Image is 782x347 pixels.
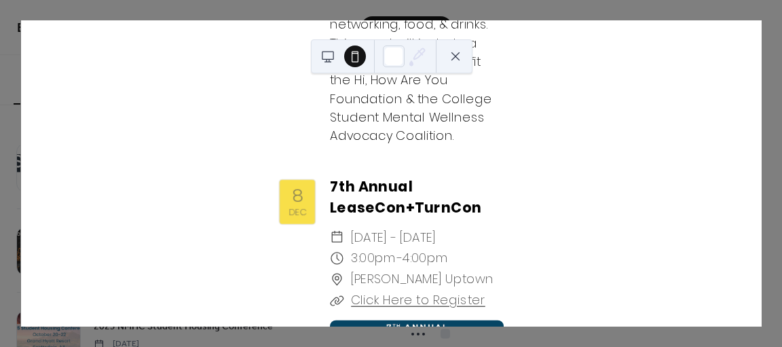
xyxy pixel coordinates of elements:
[351,291,485,308] a: Click Here to Register
[330,227,344,248] div: ​
[351,248,397,269] span: 3:00pm
[351,269,493,290] span: [PERSON_NAME] Uptown
[402,248,449,269] span: 4:00pm
[288,208,305,217] div: Dec
[330,176,482,217] a: 7th Annual LeaseCon+TurnCon
[330,290,344,311] div: ​
[292,187,303,204] div: 8
[330,269,344,290] div: ​
[396,248,402,269] span: -
[330,248,344,269] div: ​
[351,227,436,248] span: [DATE] - [DATE]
